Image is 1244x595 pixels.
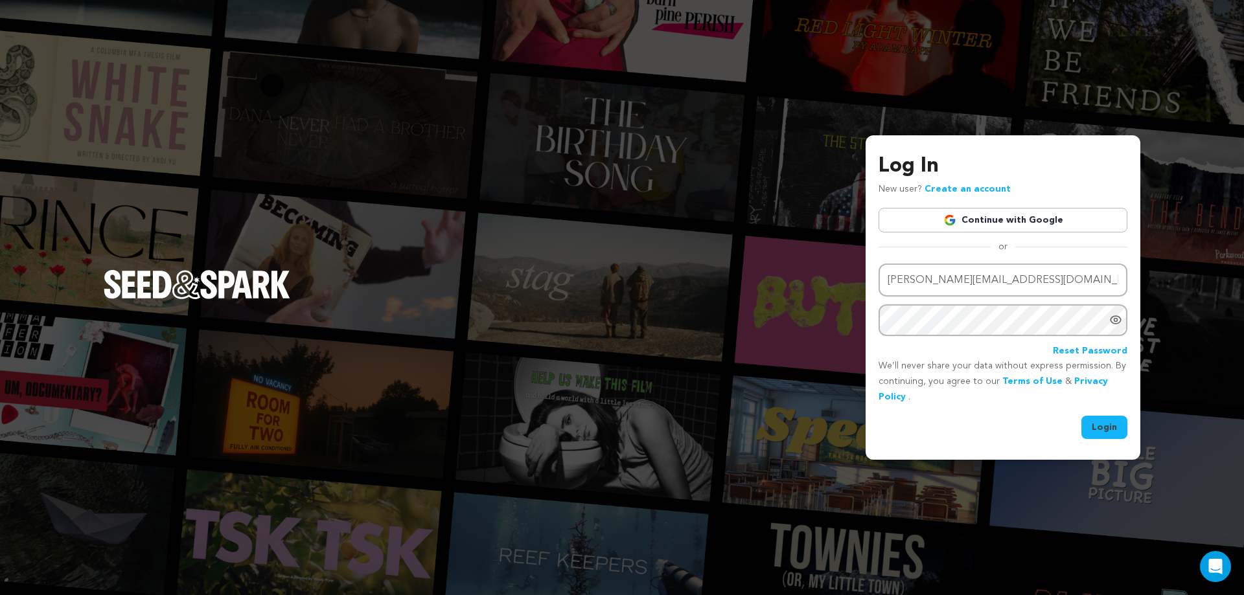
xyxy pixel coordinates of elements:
img: Seed&Spark Logo [104,270,290,298]
h3: Log In [879,151,1127,182]
p: New user? [879,182,1011,197]
button: Login [1081,416,1127,439]
span: or [991,240,1015,253]
a: Terms of Use [1002,377,1063,386]
p: We’ll never share your data without express permission. By continuing, you agree to our & . [879,359,1127,405]
a: Reset Password [1053,344,1127,359]
img: Google logo [943,214,956,227]
div: Open Intercom Messenger [1200,551,1231,582]
a: Privacy Policy [879,377,1108,401]
a: Show password as plain text. Warning: this will display your password on the screen. [1109,313,1122,326]
a: Seed&Spark Homepage [104,270,290,324]
a: Create an account [925,185,1011,194]
a: Continue with Google [879,208,1127,232]
input: Email address [879,264,1127,297]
